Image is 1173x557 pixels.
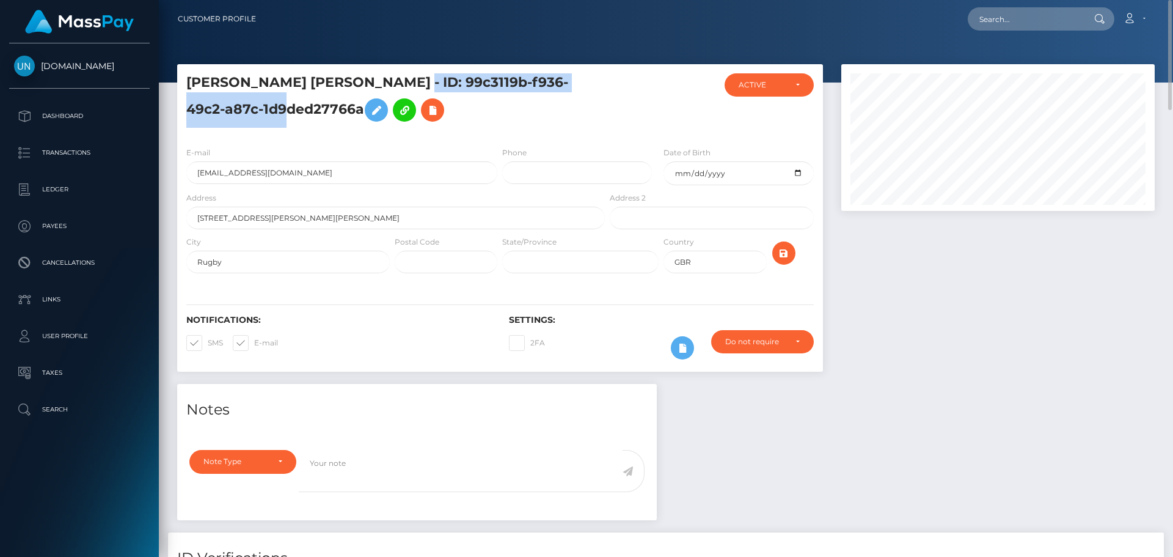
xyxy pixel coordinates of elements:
h4: Notes [186,399,648,421]
label: Address [186,193,216,204]
p: Cancellations [14,254,145,272]
label: Country [663,237,694,248]
span: [DOMAIN_NAME] [9,61,150,72]
label: SMS [186,335,223,351]
label: Address 2 [610,193,646,204]
label: 2FA [509,335,545,351]
p: Dashboard [14,107,145,125]
label: City [186,237,201,248]
button: Note Type [189,450,296,473]
img: Unlockt.me [14,56,35,76]
p: User Profile [14,327,145,345]
p: Payees [14,217,145,235]
p: Search [14,400,145,419]
a: Cancellations [9,248,150,278]
a: User Profile [9,321,150,352]
label: Date of Birth [663,147,711,158]
input: Search... [968,7,1083,31]
a: Customer Profile [178,6,256,32]
label: E-mail [186,147,210,158]
p: Ledger [14,180,145,199]
a: Taxes [9,358,150,388]
p: Transactions [14,144,145,162]
a: Links [9,284,150,315]
p: Links [14,290,145,309]
label: State/Province [502,237,557,248]
div: Note Type [203,457,268,467]
button: Do not require [711,330,814,353]
a: Ledger [9,174,150,205]
button: ACTIVE [725,73,814,97]
a: Payees [9,211,150,242]
a: Search [9,394,150,425]
a: Transactions [9,138,150,168]
a: Dashboard [9,101,150,131]
img: MassPay Logo [25,10,134,34]
label: Postal Code [395,237,439,248]
h5: [PERSON_NAME] [PERSON_NAME] - ID: 99c3119b-f936-49c2-a87c-1d9ded27766a [186,73,598,128]
div: Do not require [725,337,786,347]
h6: Notifications: [186,315,491,325]
p: Taxes [14,364,145,382]
label: Phone [502,147,527,158]
label: E-mail [233,335,278,351]
div: ACTIVE [739,80,786,90]
h6: Settings: [509,315,813,325]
